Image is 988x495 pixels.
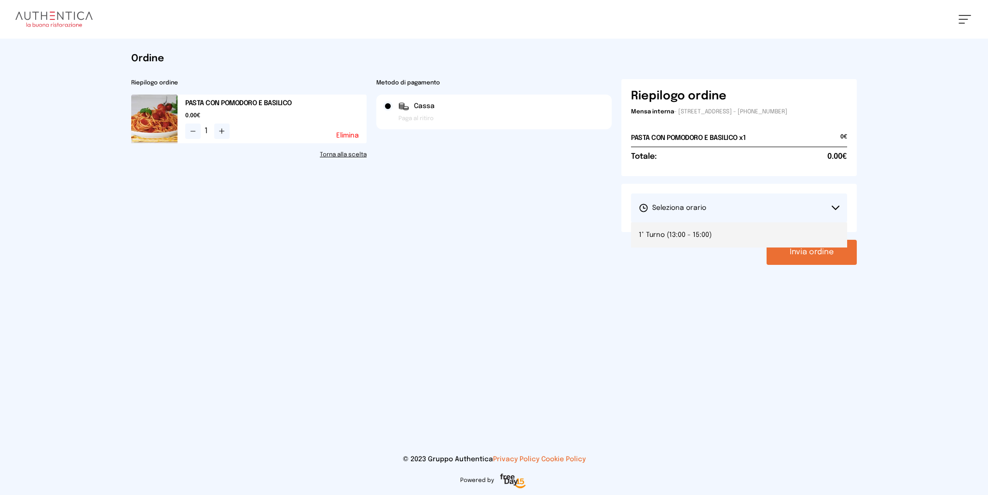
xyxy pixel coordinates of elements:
[767,240,857,265] button: Invia ordine
[493,456,539,463] a: Privacy Policy
[631,193,847,222] button: Seleziona orario
[639,230,712,240] span: 1° Turno (13:00 - 15:00)
[498,472,528,491] img: logo-freeday.3e08031.png
[541,456,586,463] a: Cookie Policy
[460,477,494,484] span: Powered by
[639,203,706,213] span: Seleziona orario
[15,454,973,464] p: © 2023 Gruppo Authentica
